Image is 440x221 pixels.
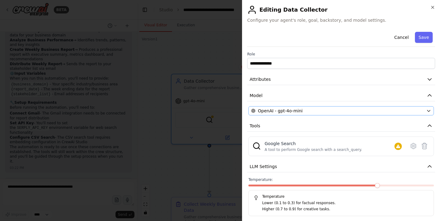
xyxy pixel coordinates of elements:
span: Model [250,92,262,99]
button: Tools [247,120,435,132]
button: LLM Settings [247,161,435,172]
p: Lower (0.1 to 0.3) for factual responses. [262,200,429,206]
span: Temperature: [248,177,273,182]
button: Model [247,90,435,101]
span: LLM Settings [250,163,277,170]
p: Higher (0.7 to 0.9) for creative tasks. [262,206,429,212]
div: Google Search [265,140,362,147]
h5: Temperature [254,194,429,199]
div: A tool to perform Google search with a search_query. [265,147,362,152]
label: Role [247,52,435,57]
img: SerplyWebSearchTool [252,142,261,150]
span: Configure your agent's role, goal, backstory, and model settings. [247,17,435,23]
span: OpenAI - gpt-4o-mini [258,108,302,114]
button: Attributes [247,74,435,85]
h2: Editing Data Collector [247,5,435,15]
button: Configure tool [408,140,419,152]
span: Tools [250,123,260,129]
button: OpenAI - gpt-4o-mini [248,106,434,115]
button: Cancel [391,32,412,43]
span: Attributes [250,76,271,82]
button: Delete tool [419,140,430,152]
button: Save [415,32,433,43]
